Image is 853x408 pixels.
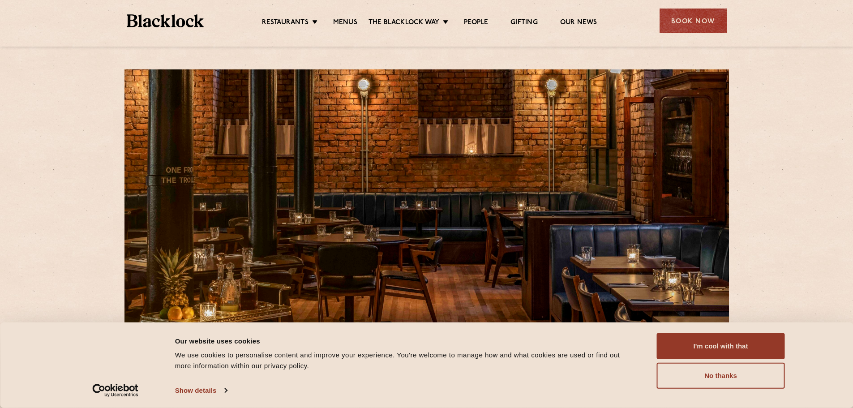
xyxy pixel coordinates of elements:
[369,18,439,28] a: The Blacklock Way
[175,384,227,397] a: Show details
[464,18,488,28] a: People
[175,335,637,346] div: Our website uses cookies
[510,18,537,28] a: Gifting
[657,333,785,359] button: I'm cool with that
[262,18,309,28] a: Restaurants
[657,363,785,389] button: No thanks
[127,14,204,27] img: BL_Textured_Logo-footer-cropped.svg
[560,18,597,28] a: Our News
[333,18,357,28] a: Menus
[76,384,154,397] a: Usercentrics Cookiebot - opens in a new window
[660,9,727,33] div: Book Now
[175,350,637,371] div: We use cookies to personalise content and improve your experience. You're welcome to manage how a...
